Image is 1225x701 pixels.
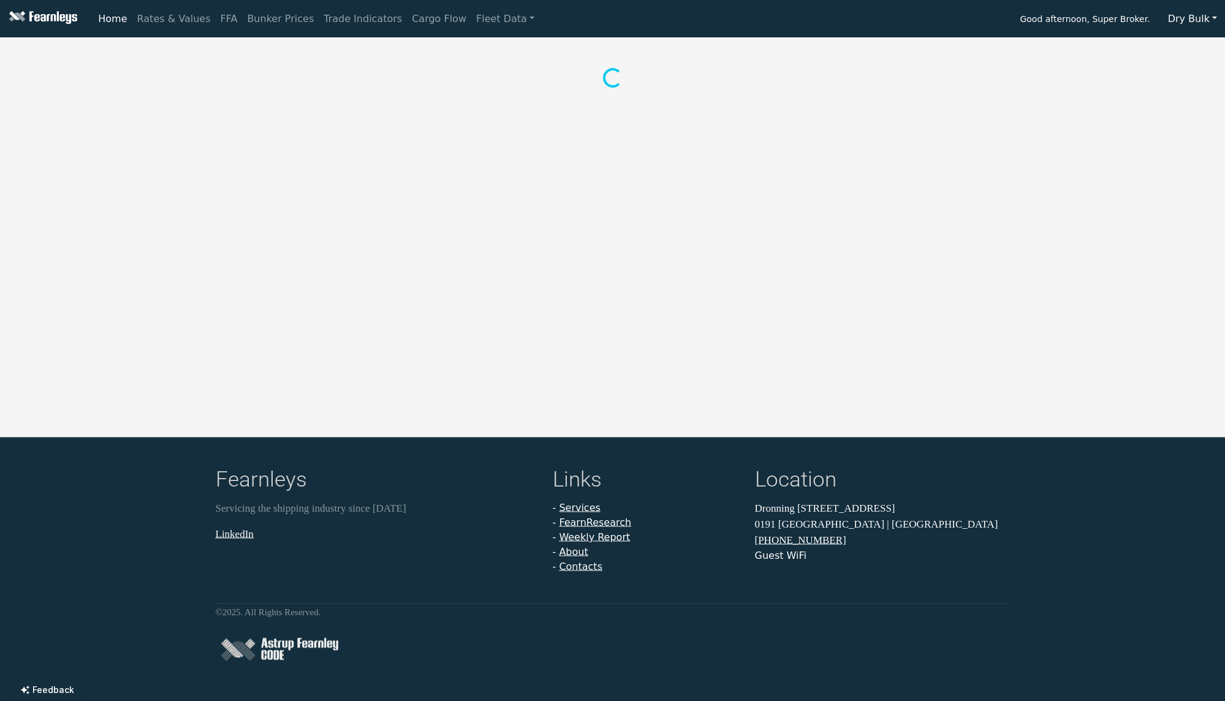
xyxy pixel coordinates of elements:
[216,528,254,539] a: LinkedIn
[559,502,600,513] a: Services
[216,501,538,517] p: Servicing the shipping industry since [DATE]
[559,561,602,572] a: Contacts
[407,7,471,31] a: Cargo Flow
[553,501,740,515] li: -
[755,516,1010,532] p: 0191 [GEOGRAPHIC_DATA] | [GEOGRAPHIC_DATA]
[559,546,588,558] a: About
[755,548,806,563] button: Guest WiFi
[216,467,538,496] h4: Fearnleys
[216,7,243,31] a: FFA
[242,7,319,31] a: Bunker Prices
[553,559,740,574] li: -
[559,531,630,543] a: Weekly Report
[6,11,77,26] img: Fearnleys Logo
[1020,10,1150,31] span: Good afternoon, Super Broker.
[755,534,846,546] a: [PHONE_NUMBER]
[319,7,407,31] a: Trade Indicators
[93,7,132,31] a: Home
[471,7,539,31] a: Fleet Data
[216,607,321,617] small: © 2025 . All Rights Reserved.
[132,7,216,31] a: Rates & Values
[553,545,740,559] li: -
[559,517,631,528] a: FearnResearch
[553,530,740,545] li: -
[553,467,740,496] h4: Links
[553,515,740,530] li: -
[755,501,1010,517] p: Dronning [STREET_ADDRESS]
[755,467,1010,496] h4: Location
[1160,7,1225,31] button: Dry Bulk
